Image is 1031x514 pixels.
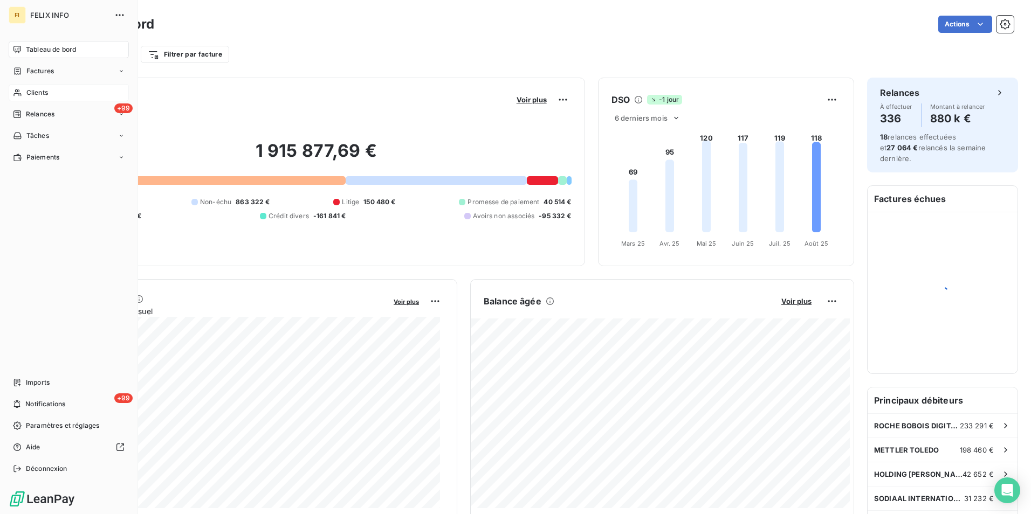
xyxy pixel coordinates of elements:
h2: 1 915 877,69 € [61,140,572,172]
span: Déconnexion [26,464,67,474]
span: Factures [26,66,54,76]
span: relances effectuées et relancés la semaine dernière. [880,133,986,163]
span: ROCHE BOBOIS DIGITAL SERVICES [874,421,960,430]
span: 150 480 € [363,197,395,207]
h4: 336 [880,110,912,127]
tspan: Mars 25 [621,240,645,247]
tspan: Juil. 25 [769,240,791,247]
span: Tableau de bord [26,45,76,54]
span: 31 232 € [964,494,994,503]
span: Notifications [25,399,65,409]
span: FELIX INFO [30,11,108,19]
span: 42 652 € [963,470,994,478]
span: Paramètres et réglages [26,421,99,430]
span: Relances [26,109,54,119]
span: 233 291 € [960,421,994,430]
span: Voir plus [517,95,547,104]
span: Avoirs non associés [473,211,534,221]
a: Tâches [9,127,129,144]
span: Crédit divers [269,211,309,221]
div: FI [9,6,26,24]
span: 863 322 € [236,197,270,207]
span: Non-échu [200,197,231,207]
span: -161 841 € [313,211,346,221]
a: Aide [9,439,129,456]
a: Tableau de bord [9,41,129,58]
span: Chiffre d'affaires mensuel [61,305,386,317]
tspan: Juin 25 [732,240,754,247]
span: +99 [114,103,133,113]
a: +99Relances [9,106,129,123]
span: Clients [26,88,48,98]
a: Clients [9,84,129,101]
span: +99 [114,393,133,403]
span: Tâches [26,131,49,141]
tspan: Avr. 25 [659,240,679,247]
span: -1 jour [647,95,682,105]
a: Paramètres et réglages [9,417,129,434]
h6: Relances [880,86,919,99]
span: Aide [26,442,40,452]
span: -95 332 € [539,211,571,221]
h6: Principaux débiteurs [868,387,1018,413]
span: METTLER TOLEDO [874,446,939,454]
a: Paiements [9,149,129,166]
button: Voir plus [513,95,550,105]
button: Actions [938,16,992,33]
span: HOLDING [PERSON_NAME] [874,470,963,478]
h6: Balance âgée [484,295,541,308]
span: Voir plus [394,298,419,305]
span: 6 derniers mois [615,114,668,122]
button: Voir plus [778,296,815,306]
span: 27 064 € [886,143,918,152]
span: Paiements [26,152,59,162]
span: 40 514 € [544,197,571,207]
tspan: Mai 25 [696,240,716,247]
h6: DSO [611,93,630,106]
a: Factures [9,62,129,80]
tspan: Août 25 [805,240,828,247]
span: 18 [880,133,888,141]
span: Montant à relancer [930,103,985,110]
span: Litige [342,197,359,207]
button: Filtrer par facture [141,46,229,63]
span: À effectuer [880,103,912,110]
h4: 880 k € [930,110,985,127]
span: SODIAAL INTERNATIONAL [874,494,964,503]
div: Open Intercom Messenger [994,477,1020,503]
span: 198 460 € [960,446,994,454]
span: Promesse de paiement [468,197,539,207]
button: Voir plus [390,296,422,306]
a: Imports [9,374,129,391]
h6: Factures échues [868,186,1018,212]
span: Imports [26,378,50,387]
img: Logo LeanPay [9,490,75,508]
span: Voir plus [781,297,812,305]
